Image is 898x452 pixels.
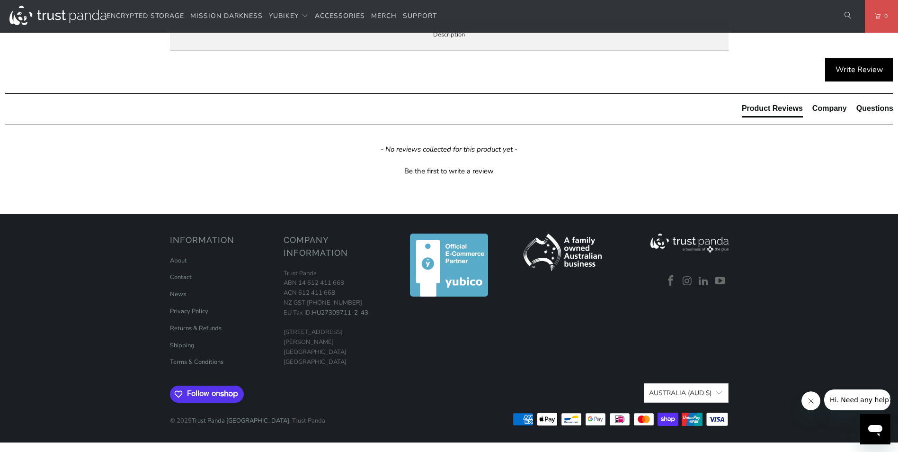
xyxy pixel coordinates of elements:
[170,290,186,298] a: News
[824,389,890,410] iframe: Message from company
[315,11,365,20] span: Accessories
[801,391,820,410] iframe: Close message
[315,5,365,27] a: Accessories
[170,273,192,281] a: Contact
[6,7,68,14] span: Hi. Need any help?
[664,275,678,288] a: Trust Panda Australia on Facebook
[107,5,437,27] nav: Translation missing: en.navigation.header.main_nav
[170,341,195,350] a: Shipping
[107,11,184,20] span: Encrypted Storage
[680,275,694,288] a: Trust Panda Australia on Instagram
[170,19,729,51] label: Description
[825,58,893,82] div: Write Review
[170,407,325,426] p: © 2025 . Trust Panda
[812,103,847,114] div: Company
[697,275,711,288] a: Trust Panda Australia on LinkedIn
[404,166,494,176] div: Be the first to write a review
[284,269,388,367] p: Trust Panda ABN 14 612 411 668 ACN 612 411 668 NZ GST [PHONE_NUMBER] EU Tax ID: [STREET_ADDRESS][...
[312,308,368,317] a: HU27309711-2-43
[880,11,888,21] span: 0
[742,103,893,122] div: Reviews Tabs
[269,11,299,20] span: YubiKey
[371,5,397,27] a: Merch
[170,324,222,333] a: Returns & Refunds
[371,11,397,20] span: Merch
[190,5,263,27] a: Mission Darkness
[190,11,263,20] span: Mission Darkness
[713,275,728,288] a: Trust Panda Australia on YouTube
[856,103,893,114] div: Questions
[860,414,890,444] iframe: Button to launch messaging window
[403,11,437,20] span: Support
[5,164,893,176] div: Be the first to write a review
[170,256,187,265] a: About
[644,383,728,403] button: Australia (AUD $)
[269,5,309,27] summary: YubiKey
[381,145,517,154] em: - No reviews collected for this product yet -
[403,5,437,27] a: Support
[742,103,803,114] div: Product Reviews
[9,6,107,25] img: Trust Panda Australia
[107,5,184,27] a: Encrypted Storage
[170,307,208,316] a: Privacy Policy
[192,416,289,425] a: Trust Panda [GEOGRAPHIC_DATA]
[170,358,223,366] a: Terms & Conditions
